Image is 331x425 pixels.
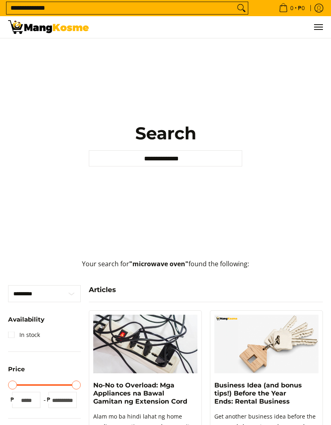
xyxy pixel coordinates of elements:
[8,316,44,328] summary: Open
[8,366,25,378] summary: Open
[235,2,248,14] button: Search
[8,328,40,341] a: In stock
[97,16,323,38] ul: Customer Navigation
[8,366,25,372] span: Price
[297,5,306,11] span: ₱0
[214,381,302,405] a: Business Idea (and bonus tips!) Before the Year Ends: Rental Business
[8,316,44,322] span: Availability
[89,285,323,294] h4: Articles
[93,381,187,405] a: No-No to Overload: Mga Appliances na Bawal Gamitan ng Extension Cord
[289,5,295,11] span: 0
[8,259,323,277] p: Your search for found the following:
[277,4,307,13] span: •
[8,396,16,404] span: ₱
[97,16,323,38] nav: Main Menu
[8,20,89,34] img: Search: 10 results found for &quot;microwave oven&quot; | Mang Kosme
[313,16,323,38] button: Menu
[214,315,318,373] img: https://mangkosme.com/blogs/posts/your-ultimate-negosyo-guide-with-mang-kosme
[89,123,242,144] h1: Search
[44,396,52,404] span: ₱
[93,315,197,373] img: mang-kosme-article-appliances-na-bawal-gamitan-ng-extension-cord
[129,259,189,268] strong: "microwave oven"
